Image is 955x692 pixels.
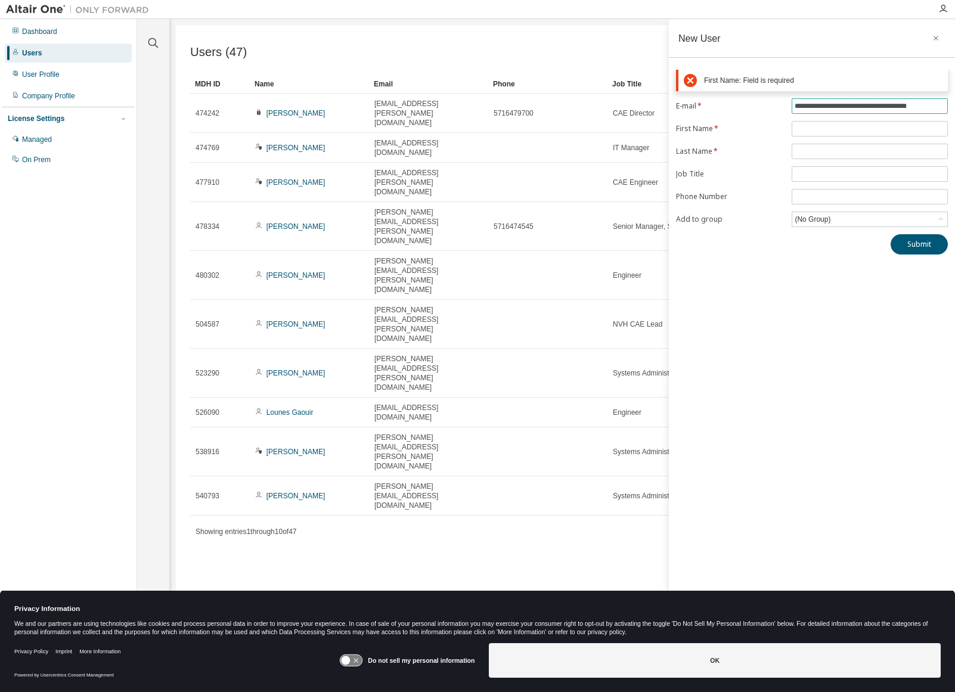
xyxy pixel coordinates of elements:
span: CAE Engineer [613,178,658,187]
div: MDH ID [195,75,245,94]
span: [PERSON_NAME][EMAIL_ADDRESS][DOMAIN_NAME] [374,482,483,510]
a: [PERSON_NAME] [266,320,325,328]
button: Submit [891,234,948,255]
a: [PERSON_NAME] [266,109,325,117]
span: [PERSON_NAME][EMAIL_ADDRESS][PERSON_NAME][DOMAIN_NAME] [374,354,483,392]
label: Phone Number [676,192,785,201]
span: [EMAIL_ADDRESS][DOMAIN_NAME] [374,138,483,157]
span: [PERSON_NAME][EMAIL_ADDRESS][PERSON_NAME][DOMAIN_NAME] [374,433,483,471]
span: Senior Manager, Skateboard [613,222,704,231]
span: 5716479700 [494,108,534,118]
div: (No Group) [792,212,947,226]
div: (No Group) [793,213,832,226]
span: 526090 [196,408,219,417]
div: Dashboard [22,27,57,36]
label: Job Title [676,169,785,179]
span: Showing entries 1 through 10 of 47 [196,527,297,536]
div: Managed [22,135,52,144]
div: User Profile [22,70,60,79]
a: [PERSON_NAME] [266,222,325,231]
a: [PERSON_NAME] [266,144,325,152]
span: 478334 [196,222,219,231]
label: E-mail [676,101,785,111]
span: [PERSON_NAME][EMAIL_ADDRESS][PERSON_NAME][DOMAIN_NAME] [374,207,483,246]
span: [EMAIL_ADDRESS][PERSON_NAME][DOMAIN_NAME] [374,99,483,128]
div: License Settings [8,114,64,123]
a: [PERSON_NAME] [266,178,325,187]
span: 540793 [196,491,219,501]
label: First Name [676,124,785,134]
label: Add to group [676,215,785,224]
a: [PERSON_NAME] [266,448,325,456]
span: Systems Administrator [613,368,684,378]
span: [EMAIL_ADDRESS][PERSON_NAME][DOMAIN_NAME] [374,168,483,197]
span: NVH CAE Lead [613,319,662,329]
span: 523290 [196,368,219,378]
span: Users (47) [190,45,247,59]
span: Engineer [613,271,641,280]
span: 538916 [196,447,219,457]
span: Engineer [613,408,641,417]
span: 474769 [196,143,219,153]
a: Lounes Gaouir [266,408,314,417]
span: Systems Administrator [613,491,684,501]
a: [PERSON_NAME] [266,492,325,500]
div: Email [374,75,483,94]
span: IT Manager [613,143,649,153]
span: 477910 [196,178,219,187]
img: Altair One [6,4,155,15]
span: Systems Administrator [613,447,684,457]
div: Job Title [612,75,722,94]
span: [EMAIL_ADDRESS][DOMAIN_NAME] [374,403,483,422]
a: [PERSON_NAME] [266,271,325,280]
span: [PERSON_NAME][EMAIL_ADDRESS][PERSON_NAME][DOMAIN_NAME] [374,305,483,343]
div: Name [255,75,364,94]
span: 474242 [196,108,219,118]
span: 480302 [196,271,219,280]
div: Users [22,48,42,58]
span: CAE Director [613,108,655,118]
div: First Name: Field is required [704,76,942,85]
a: [PERSON_NAME] [266,369,325,377]
span: 5716474545 [494,222,534,231]
label: Last Name [676,147,785,156]
div: On Prem [22,155,51,165]
div: Company Profile [22,91,75,101]
div: Phone [493,75,603,94]
span: [PERSON_NAME][EMAIL_ADDRESS][PERSON_NAME][DOMAIN_NAME] [374,256,483,294]
div: New User [678,33,721,43]
span: 504587 [196,319,219,329]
